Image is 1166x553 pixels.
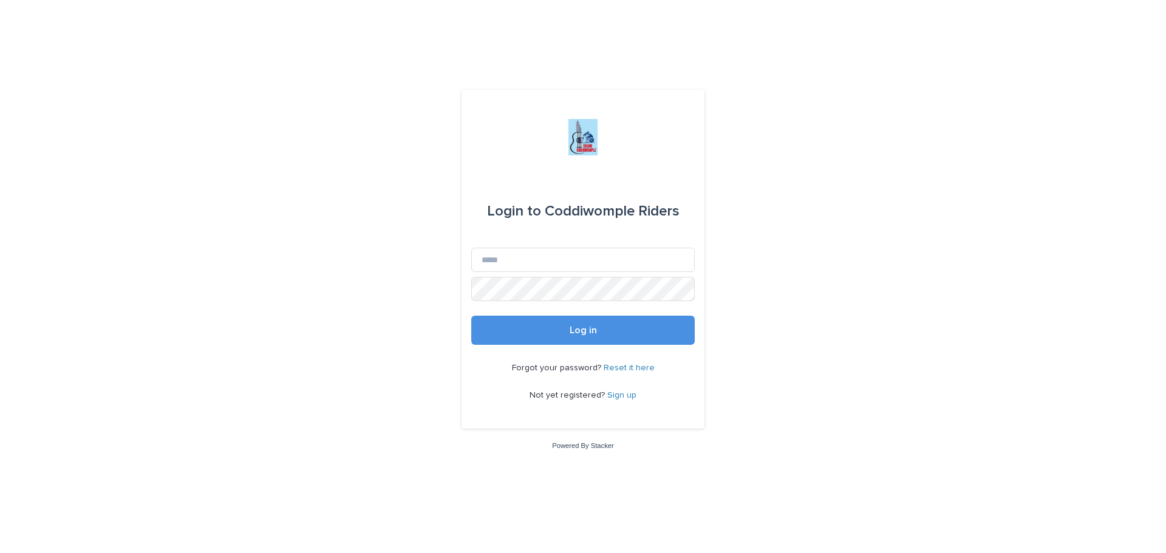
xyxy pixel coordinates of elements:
div: Coddiwomple Riders [487,194,680,228]
span: Login to [487,204,541,219]
button: Log in [471,316,695,345]
a: Reset it here [604,364,655,372]
a: Sign up [607,391,636,399]
span: Log in [570,325,597,335]
a: Powered By Stacker [552,442,613,449]
span: Not yet registered? [530,391,607,399]
span: Forgot your password? [512,364,604,372]
img: jxsLJbdS1eYBI7rVAS4p [568,119,598,155]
